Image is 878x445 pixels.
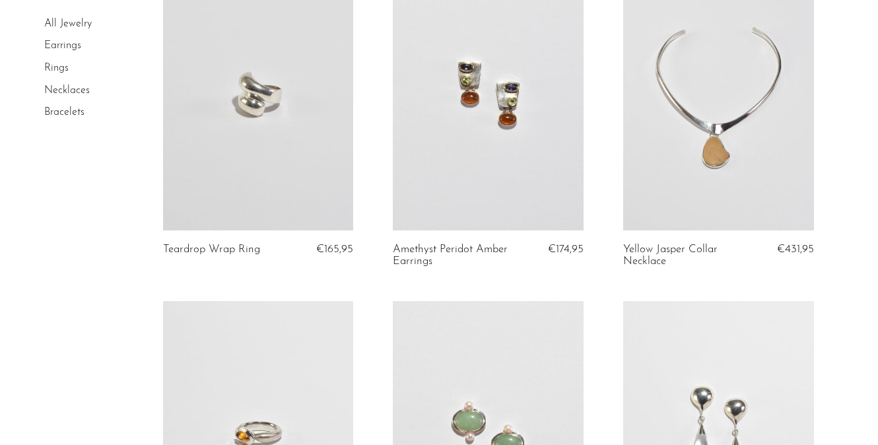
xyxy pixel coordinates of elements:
[163,244,260,256] a: Teardrop Wrap Ring
[44,107,84,118] a: Bracelets
[44,63,69,73] a: Rings
[623,244,749,268] a: Yellow Jasper Collar Necklace
[548,244,584,255] span: €174,95
[316,244,353,255] span: €165,95
[44,85,90,96] a: Necklaces
[44,18,92,29] a: All Jewelry
[44,41,81,51] a: Earrings
[777,244,814,255] span: €431,95
[393,244,518,268] a: Amethyst Peridot Amber Earrings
